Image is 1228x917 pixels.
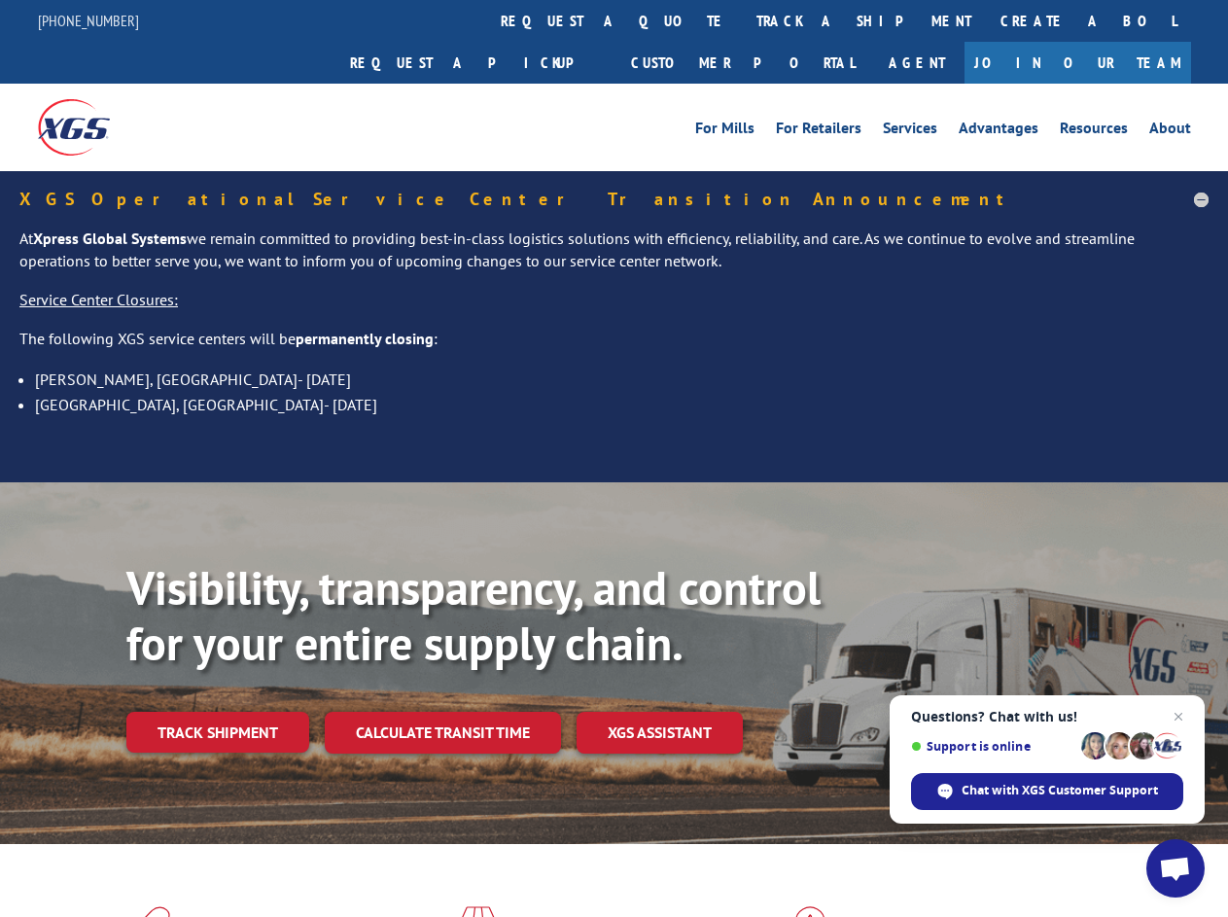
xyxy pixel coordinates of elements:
[959,121,1038,142] a: Advantages
[577,712,743,754] a: XGS ASSISTANT
[296,329,434,348] strong: permanently closing
[1146,839,1205,898] a: Open chat
[19,290,178,309] u: Service Center Closures:
[776,121,861,142] a: For Retailers
[38,11,139,30] a: [PHONE_NUMBER]
[19,328,1209,367] p: The following XGS service centers will be :
[35,367,1209,392] li: [PERSON_NAME], [GEOGRAPHIC_DATA]- [DATE]
[325,712,561,754] a: Calculate transit time
[911,739,1074,754] span: Support is online
[616,42,869,84] a: Customer Portal
[33,229,187,248] strong: Xpress Global Systems
[126,712,309,753] a: Track shipment
[869,42,965,84] a: Agent
[19,191,1209,208] h5: XGS Operational Service Center Transition Announcement
[35,392,1209,417] li: [GEOGRAPHIC_DATA], [GEOGRAPHIC_DATA]- [DATE]
[962,782,1158,799] span: Chat with XGS Customer Support
[126,557,821,674] b: Visibility, transparency, and control for your entire supply chain.
[1060,121,1128,142] a: Resources
[911,709,1183,724] span: Questions? Chat with us!
[911,773,1183,810] span: Chat with XGS Customer Support
[1149,121,1191,142] a: About
[335,42,616,84] a: Request a pickup
[695,121,754,142] a: For Mills
[19,228,1209,290] p: At we remain committed to providing best-in-class logistics solutions with efficiency, reliabilit...
[883,121,937,142] a: Services
[965,42,1191,84] a: Join Our Team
